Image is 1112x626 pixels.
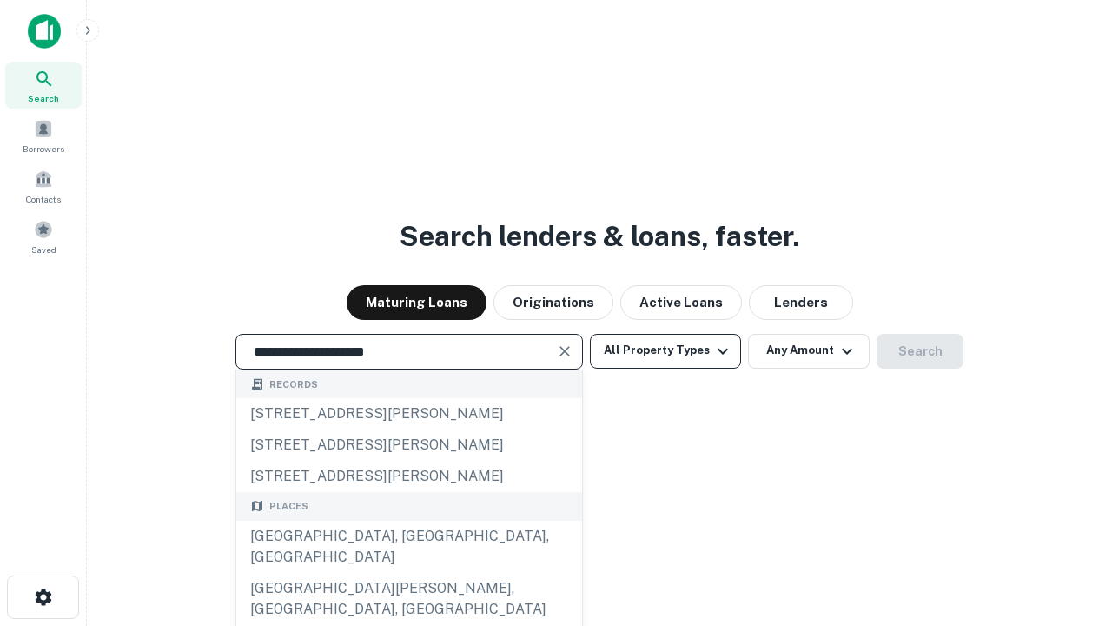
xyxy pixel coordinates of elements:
span: Places [269,499,308,514]
button: Lenders [749,285,853,320]
a: Search [5,62,82,109]
div: [GEOGRAPHIC_DATA], [GEOGRAPHIC_DATA], [GEOGRAPHIC_DATA] [236,521,582,573]
button: All Property Types [590,334,741,369]
div: [GEOGRAPHIC_DATA][PERSON_NAME], [GEOGRAPHIC_DATA], [GEOGRAPHIC_DATA] [236,573,582,625]
h3: Search lenders & loans, faster. [400,216,799,257]
span: Contacts [26,192,61,206]
span: Search [28,91,59,105]
button: Maturing Loans [347,285,486,320]
a: Contacts [5,163,82,210]
div: [STREET_ADDRESS][PERSON_NAME] [236,461,582,492]
button: Originations [493,285,613,320]
span: Saved [31,243,56,256]
button: Clear [553,339,577,363]
a: Borrowers [5,112,82,159]
button: Active Loans [620,285,742,320]
button: Any Amount [748,334,870,369]
div: [STREET_ADDRESS][PERSON_NAME] [236,430,582,461]
div: [STREET_ADDRESS][PERSON_NAME] [236,398,582,430]
span: Records [269,377,318,392]
span: Borrowers [23,142,64,156]
a: Saved [5,213,82,260]
img: capitalize-icon.png [28,14,61,49]
iframe: Chat Widget [1025,487,1112,570]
